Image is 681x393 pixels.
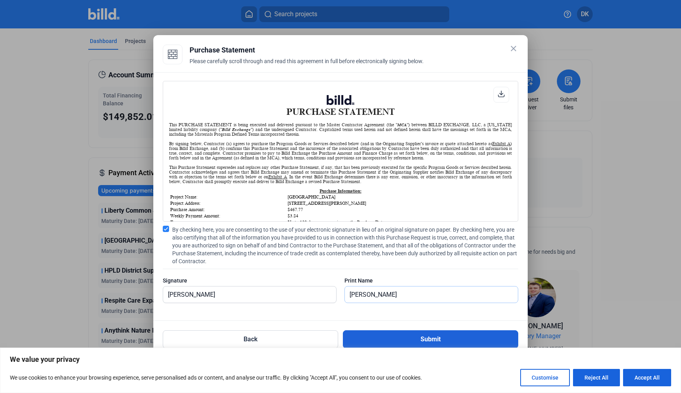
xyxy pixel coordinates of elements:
u: Purchase Information: [320,189,361,193]
p: We use cookies to enhance your browsing experience, serve personalised ads or content, and analys... [10,373,422,382]
u: Exhibit A [492,141,510,146]
button: Submit [343,330,518,348]
td: [GEOGRAPHIC_DATA] [287,194,511,200]
p: We value your privacy [10,355,671,364]
button: Customise [520,369,570,386]
div: This Purchase Statement supersedes and replaces any other Purchase Statement, if any, that has be... [169,165,512,184]
td: $3.84 [287,213,511,219]
mat-icon: close [509,44,518,53]
u: Exhibit A [268,174,287,179]
button: Reject All [573,369,620,386]
td: Up to 120 days, commencing on the Purchase Date [287,219,511,225]
button: Back [163,330,338,348]
input: Print Name [345,286,518,303]
div: Please carefully scroll through and read this agreement in full before electronically signing below. [190,57,518,75]
td: [STREET_ADDRESS][PERSON_NAME] [287,200,511,206]
button: Accept All [623,369,671,386]
input: Signature [163,286,327,303]
div: By signing below, Contractor (a) agrees to purchase the Program Goods or Services described below... [169,141,512,160]
span: By checking here, you are consenting to the use of your electronic signature in lieu of an origin... [172,226,518,265]
div: This PURCHASE STATEMENT is being executed and delivered pursuant to the Master Contractor Agreeme... [169,122,512,137]
h1: PURCHASE STATEMENT [169,95,512,117]
div: Signature [163,277,337,284]
td: Term: [170,219,287,225]
div: Print Name [344,277,518,284]
td: Project Name: [170,194,287,200]
td: Weekly Payment Amount: [170,213,287,219]
td: Project Address: [170,200,287,206]
i: Billd Exchange [222,127,251,132]
td: $467.77 [287,207,511,212]
i: MCA [397,122,407,127]
td: Purchase Amount: [170,207,287,212]
div: Purchase Statement [190,45,518,56]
